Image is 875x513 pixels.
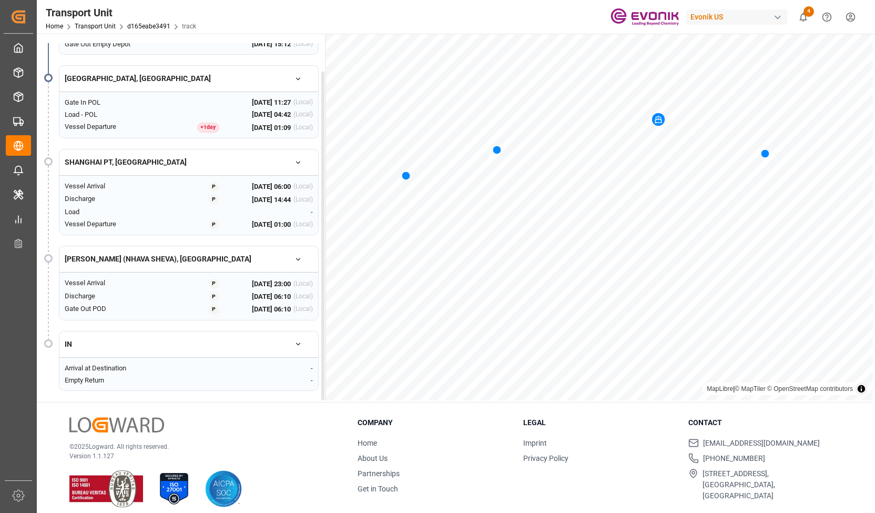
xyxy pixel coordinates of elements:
button: P [198,194,230,205]
button: IN [59,335,318,354]
span: [DATE] 11:27 [252,97,291,108]
div: Transport Unit [46,5,196,21]
button: SHANGHAI PT, [GEOGRAPHIC_DATA] [59,153,318,172]
span: [DATE] 04:42 [252,109,291,120]
span: [DATE] 06:10 [252,291,291,302]
a: © MapTiler [735,385,765,393]
div: Load [65,207,157,217]
summary: Toggle attribution [855,383,868,395]
a: About Us [358,454,388,462]
h3: Contact [688,417,840,428]
button: P [198,219,230,230]
span: 4 [803,6,814,17]
button: [GEOGRAPHIC_DATA], [GEOGRAPHIC_DATA] [59,69,318,88]
button: P [198,291,230,302]
div: - [230,375,313,386]
div: + 1 day [197,123,219,133]
div: Map marker [402,170,410,180]
button: P [198,304,230,315]
a: d165eabe3491 [127,23,170,30]
span: [DATE] 01:09 [252,123,291,133]
div: P [209,195,219,205]
div: (Local) [293,97,313,108]
h3: Legal [523,417,675,428]
a: Privacy Policy [523,454,568,462]
div: (Local) [293,39,313,49]
a: Partnerships [358,469,400,478]
a: Home [358,439,377,447]
div: Arrival at Destination [65,363,157,374]
a: MapLibre [707,385,733,393]
div: Load - POL [65,109,157,120]
div: Gate In POL [65,97,157,108]
div: - [230,363,313,374]
span: [DATE] 15:12 [252,39,291,49]
button: P [198,278,230,289]
div: Map marker [493,144,501,155]
div: Empty Return [65,375,157,386]
button: Help Center [815,5,839,29]
a: Imprint [523,439,547,447]
div: (Local) [293,304,313,315]
div: Discharge [65,291,157,302]
div: (Local) [293,291,313,302]
span: [DATE] 14:44 [252,195,291,205]
div: P [209,219,219,230]
div: | [707,384,853,394]
button: show 4 new notifications [791,5,815,29]
button: P [198,181,230,192]
a: Get in Touch [358,485,398,493]
a: © OpenStreetMap contributors [767,385,853,393]
button: Evonik US [686,7,791,27]
div: - [230,207,313,217]
div: (Local) [293,195,313,205]
div: (Local) [293,219,313,230]
h3: Company [358,417,510,428]
div: P [209,291,219,302]
div: (Local) [293,109,313,120]
div: Vessel Arrival [65,181,157,192]
div: P [209,182,219,192]
a: Home [46,23,63,30]
span: [DATE] 01:00 [252,219,291,230]
div: (Local) [293,123,313,133]
div: Map marker [761,148,769,158]
div: Discharge [65,194,157,205]
span: [EMAIL_ADDRESS][DOMAIN_NAME] [703,438,820,449]
img: ISO 27001 Certification [156,470,192,507]
a: Transport Unit [75,23,116,30]
img: Evonik-brand-mark-Deep-Purple-RGB.jpeg_1700498283.jpeg [611,8,679,26]
img: Logward Logo [69,417,164,432]
span: [DATE] 23:00 [252,279,291,289]
div: (Local) [293,279,313,289]
p: Version 1.1.127 [69,451,331,461]
img: ISO 9001 & ISO 14001 Certification [69,470,143,507]
span: [PHONE_NUMBER] [703,453,765,464]
div: Gate Out Empty Depot [65,39,157,49]
span: [DATE] 06:10 [252,304,291,315]
p: © 2025 Logward. All rights reserved. [69,442,331,451]
div: P [209,304,219,315]
span: [DATE] 06:00 [252,182,291,192]
div: Vessel Departure [65,122,157,133]
div: Map marker [652,113,665,126]
div: (Local) [293,182,313,192]
div: Evonik US [686,9,787,25]
div: Vessel Departure [65,219,157,230]
div: Vessel Arrival [65,278,157,289]
button: [PERSON_NAME] (NHAVA SHEVA), [GEOGRAPHIC_DATA] [59,250,318,268]
span: [STREET_ADDRESS], [GEOGRAPHIC_DATA], [GEOGRAPHIC_DATA] [703,468,840,501]
div: P [209,279,219,289]
img: AICPA SOC [205,470,242,507]
div: Gate Out POD [65,304,157,315]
